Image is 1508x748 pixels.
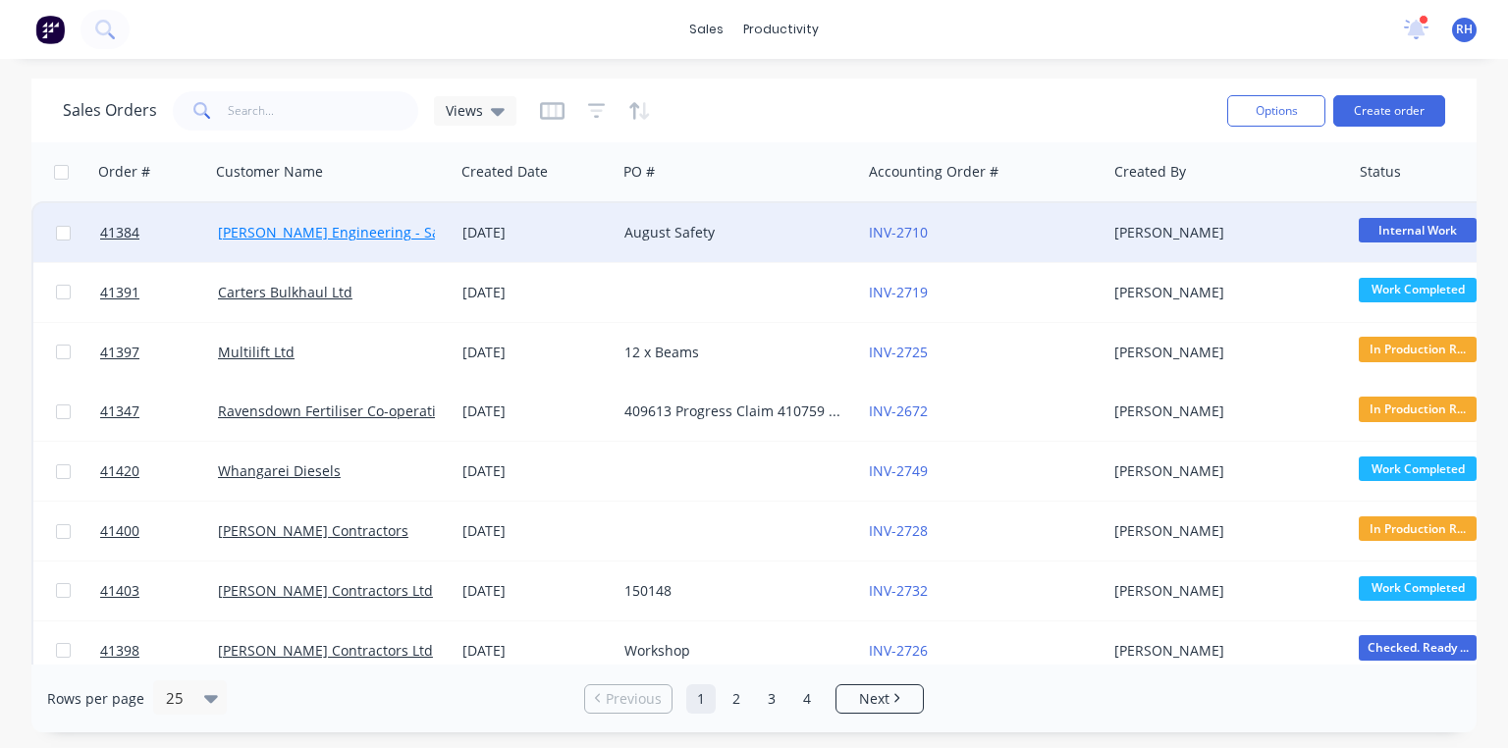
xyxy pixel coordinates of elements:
[859,689,889,709] span: Next
[100,502,218,561] a: 41400
[462,461,609,481] div: [DATE]
[1359,516,1477,541] span: In Production R...
[1114,581,1332,601] div: [PERSON_NAME]
[1359,337,1477,361] span: In Production R...
[461,162,548,182] div: Created Date
[218,641,433,660] a: [PERSON_NAME] Contractors Ltd
[1359,635,1477,660] span: Checked. Ready ...
[218,283,352,301] a: Carters Bulkhaul Ltd
[100,461,139,481] span: 41420
[47,689,144,709] span: Rows per page
[1114,162,1186,182] div: Created By
[100,641,139,661] span: 41398
[100,343,139,362] span: 41397
[792,684,822,714] a: Page 4
[228,91,419,131] input: Search...
[869,401,928,420] a: INV-2672
[624,581,842,601] div: 150148
[836,689,923,709] a: Next page
[1333,95,1445,127] button: Create order
[218,461,341,480] a: Whangarei Diesels
[869,461,928,480] a: INV-2749
[686,684,716,714] a: Page 1 is your current page
[1456,21,1473,38] span: RH
[585,689,672,709] a: Previous page
[462,581,609,601] div: [DATE]
[100,263,218,322] a: 41391
[100,283,139,302] span: 41391
[1360,162,1401,182] div: Status
[462,283,609,302] div: [DATE]
[1114,401,1332,421] div: [PERSON_NAME]
[100,621,218,680] a: 41398
[218,581,433,600] a: [PERSON_NAME] Contractors Ltd
[733,15,829,44] div: productivity
[679,15,733,44] div: sales
[1114,641,1332,661] div: [PERSON_NAME]
[869,343,928,361] a: INV-2725
[869,283,928,301] a: INV-2719
[100,203,218,262] a: 41384
[1359,397,1477,421] span: In Production R...
[63,101,157,120] h1: Sales Orders
[1114,343,1332,362] div: [PERSON_NAME]
[869,641,928,660] a: INV-2726
[218,521,408,540] a: [PERSON_NAME] Contractors
[462,401,609,421] div: [DATE]
[100,581,139,601] span: 41403
[100,561,218,620] a: 41403
[100,223,139,242] span: 41384
[216,162,323,182] div: Customer Name
[1359,456,1477,481] span: Work Completed
[1227,95,1325,127] button: Options
[462,343,609,362] div: [DATE]
[100,382,218,441] a: 41347
[869,223,928,241] a: INV-2710
[1359,278,1477,302] span: Work Completed
[623,162,655,182] div: PO #
[576,684,932,714] ul: Pagination
[218,343,295,361] a: Multilift Ltd
[1114,283,1332,302] div: [PERSON_NAME]
[98,162,150,182] div: Order #
[462,641,609,661] div: [DATE]
[462,223,609,242] div: [DATE]
[606,689,662,709] span: Previous
[624,641,842,661] div: Workshop
[624,223,842,242] div: August Safety
[757,684,786,714] a: Page 3
[100,521,139,541] span: 41400
[100,323,218,382] a: 41397
[624,343,842,362] div: 12 x Beams
[869,162,998,182] div: Accounting Order #
[462,521,609,541] div: [DATE]
[624,401,842,421] div: 409613 Progress Claim 410759 - Remainder of job
[446,100,483,121] span: Views
[100,442,218,501] a: 41420
[218,223,464,241] a: [PERSON_NAME] Engineering - Safety
[100,401,139,421] span: 41347
[218,401,451,420] a: Ravensdown Fertiliser Co-operative
[722,684,751,714] a: Page 2
[1114,223,1332,242] div: [PERSON_NAME]
[869,581,928,600] a: INV-2732
[1359,576,1477,601] span: Work Completed
[35,15,65,44] img: Factory
[869,521,928,540] a: INV-2728
[1114,521,1332,541] div: [PERSON_NAME]
[1359,218,1477,242] span: Internal Work
[1114,461,1332,481] div: [PERSON_NAME]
